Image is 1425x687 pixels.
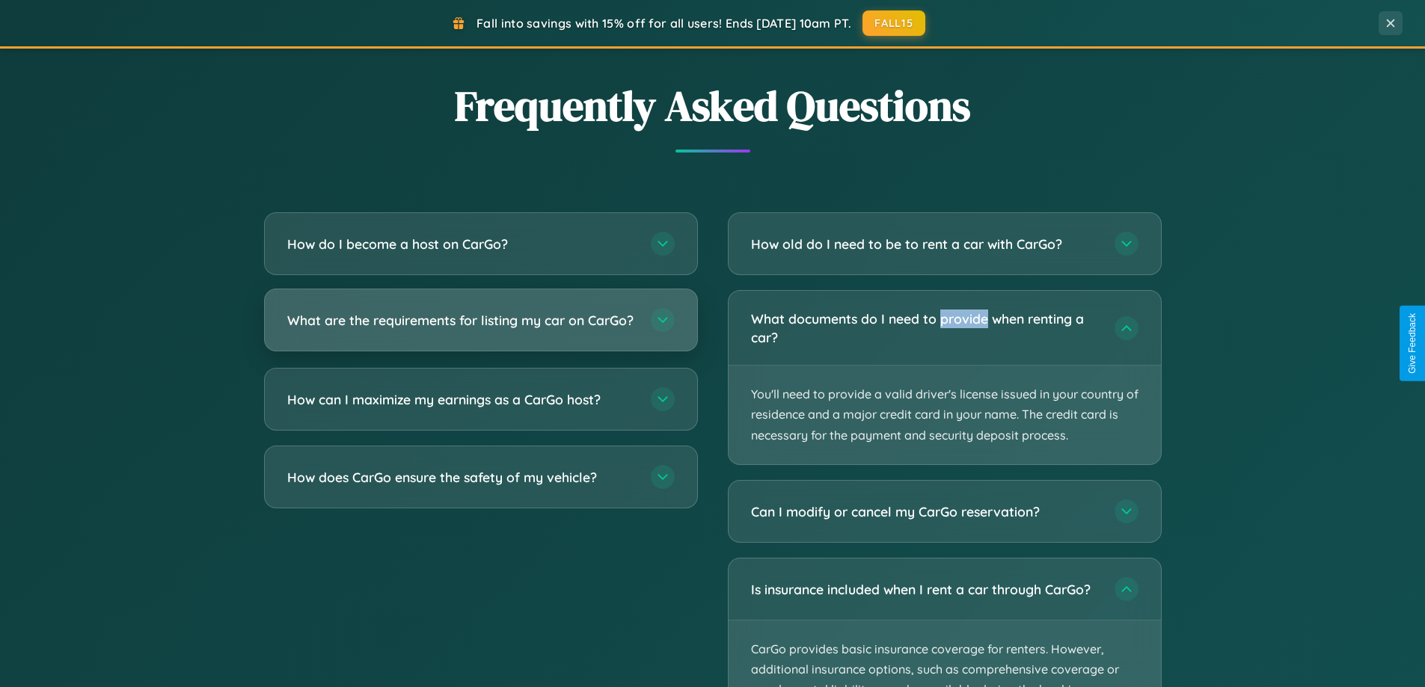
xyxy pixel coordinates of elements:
[1407,313,1418,374] div: Give Feedback
[729,366,1161,464] p: You'll need to provide a valid driver's license issued in your country of residence and a major c...
[751,502,1100,521] h3: Can I modify or cancel my CarGo reservation?
[862,10,925,36] button: FALL15
[287,390,636,409] h3: How can I maximize my earnings as a CarGo host?
[287,235,636,253] h3: How do I become a host on CarGo?
[287,311,636,330] h3: What are the requirements for listing my car on CarGo?
[751,235,1100,253] h3: How old do I need to be to rent a car with CarGo?
[287,468,636,487] h3: How does CarGo ensure the safety of my vehicle?
[476,16,851,31] span: Fall into savings with 15% off for all users! Ends [DATE] 10am PT.
[751,309,1100,346] h3: What documents do I need to provide when renting a car?
[751,580,1100,599] h3: Is insurance included when I rent a car through CarGo?
[264,77,1162,135] h2: Frequently Asked Questions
